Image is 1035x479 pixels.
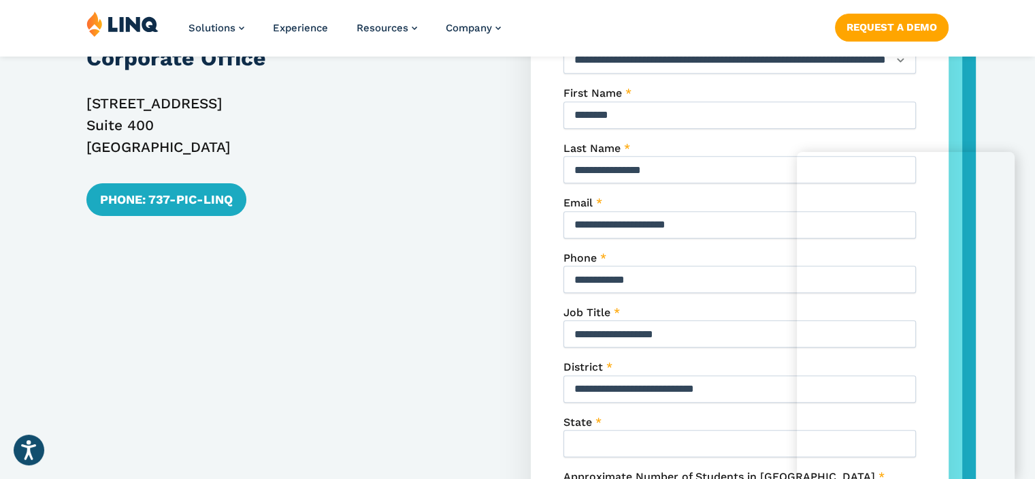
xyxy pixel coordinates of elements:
span: District [563,360,603,373]
span: Last Name [563,142,621,155]
nav: Primary Navigation [188,11,501,56]
p: [STREET_ADDRESS] Suite 400 [GEOGRAPHIC_DATA] [86,93,505,158]
nav: Button Navigation [835,11,949,41]
a: Phone: 737-PIC-LINQ [86,183,246,216]
a: Company [446,22,501,34]
span: Phone [563,251,597,264]
a: Request a Demo [835,14,949,41]
a: Resources [357,22,417,34]
iframe: Chat Window [797,152,1015,479]
span: Email [563,196,593,209]
span: Solutions [188,22,235,34]
a: Experience [273,22,328,34]
span: Company [446,22,492,34]
span: Resources [357,22,408,34]
h3: Corporate Office [86,43,505,74]
a: Solutions [188,22,244,34]
img: LINQ | K‑12 Software [86,11,159,37]
span: Job Title [563,306,610,319]
span: State [563,416,592,429]
span: First Name [563,87,622,99]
